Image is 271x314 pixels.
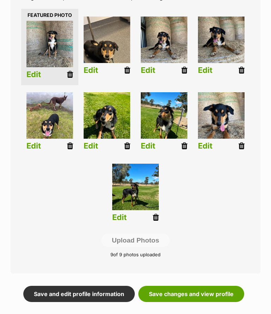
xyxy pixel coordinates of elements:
[141,92,187,139] img: ncqdf69vkgtp04toshtd.jpg
[26,70,41,79] a: Edit
[101,234,170,247] button: Upload Photos
[26,92,73,139] img: p8nhvufyvicywrkog9ru.jpg
[84,66,98,75] a: Edit
[84,92,130,139] img: ttukxw6sb4jrrtclysgw.jpg
[112,164,159,210] img: adnpe5qgqxrz0nit5i8e.jpg
[198,17,245,63] img: mz0dkeat7lnphxlv1hbr.jpg
[138,286,244,302] a: Save changes and view profile
[23,286,135,302] a: Save and edit profile information
[198,66,212,75] a: Edit
[21,251,250,258] p: of 9 photos uploaded
[198,92,245,139] img: brvwxrwqrnmzjwgwfkbm.jpg
[141,142,155,150] a: Edit
[26,21,73,67] img: fekpmtsfllifenwmpcuq.jpg
[84,142,98,150] a: Edit
[141,17,187,63] img: qs8ajeo2iqdb8e7wyhx5.jpg
[198,142,212,150] a: Edit
[110,252,113,257] span: 9
[112,213,127,222] a: Edit
[141,66,155,75] a: Edit
[84,17,130,63] img: emvugfq1fp1fc1etwkpg.jpg
[26,142,41,150] a: Edit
